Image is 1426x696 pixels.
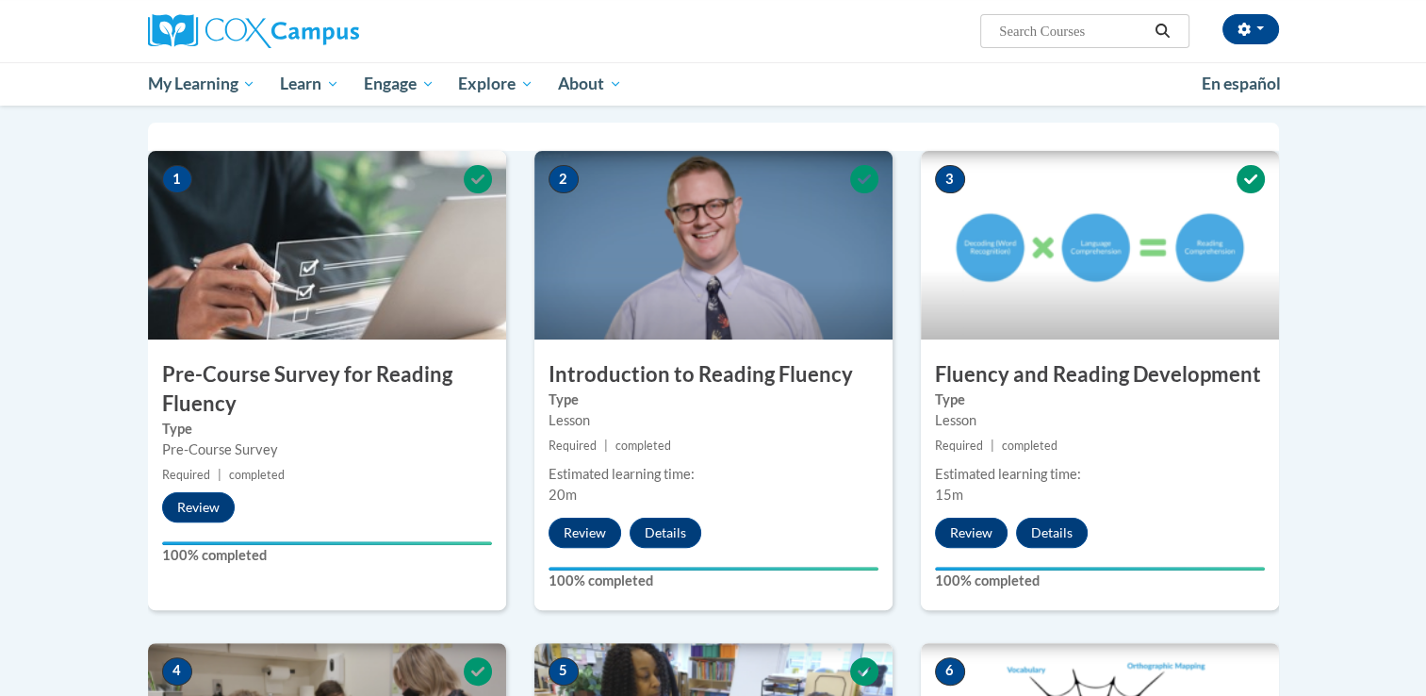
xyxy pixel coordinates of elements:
button: Search [1148,20,1176,42]
span: 1 [162,165,192,193]
label: Type [935,389,1265,410]
a: Engage [352,62,447,106]
button: Review [549,518,621,548]
button: Review [935,518,1008,548]
div: Estimated learning time: [935,464,1265,485]
span: | [218,468,221,482]
a: Cox Campus [148,14,506,48]
span: | [991,439,994,453]
div: Your progress [935,567,1265,571]
a: En español [1189,64,1293,104]
div: Main menu [120,62,1307,106]
span: 4 [162,657,192,686]
button: Details [1016,518,1088,548]
div: Lesson [935,410,1265,431]
img: Course Image [148,151,506,340]
span: Explore [458,73,533,95]
img: Cox Campus [148,14,359,48]
button: Review [162,492,235,522]
a: Explore [446,62,546,106]
a: About [546,62,634,106]
img: Course Image [921,151,1279,340]
label: 100% completed [162,545,492,566]
span: 15m [935,487,963,503]
div: Your progress [162,541,492,545]
span: Learn [280,73,339,95]
label: 100% completed [549,571,878,591]
span: Engage [364,73,434,95]
span: Required [162,468,210,482]
label: Type [162,419,492,439]
button: Details [630,518,701,548]
span: En español [1202,74,1281,93]
div: Your progress [549,567,878,571]
span: completed [1002,439,1057,453]
h3: Fluency and Reading Development [921,360,1279,389]
label: Type [549,389,878,410]
div: Pre-Course Survey [162,439,492,460]
span: 5 [549,657,579,686]
h3: Introduction to Reading Fluency [534,360,893,389]
a: Learn [268,62,352,106]
a: My Learning [136,62,269,106]
span: 3 [935,165,965,193]
span: completed [615,439,671,453]
span: | [604,439,608,453]
span: completed [229,468,285,482]
span: 20m [549,487,577,503]
span: My Learning [147,73,255,95]
img: Course Image [534,151,893,340]
span: About [558,73,622,95]
h3: Pre-Course Survey for Reading Fluency [148,360,506,419]
span: 2 [549,165,579,193]
div: Lesson [549,410,878,431]
div: Estimated learning time: [549,464,878,485]
span: Required [935,439,983,453]
button: Account Settings [1222,14,1279,44]
span: Required [549,439,597,453]
input: Search Courses [997,20,1148,42]
label: 100% completed [935,571,1265,591]
span: 6 [935,657,965,686]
